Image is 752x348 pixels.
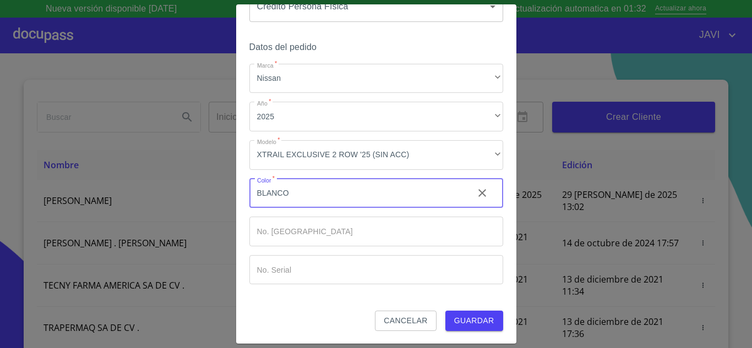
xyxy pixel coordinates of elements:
[469,180,495,206] button: clear input
[384,314,427,328] span: Cancelar
[249,140,503,170] div: XTRAIL EXCLUSIVE 2 ROW '25 (SIN ACC)
[249,64,503,93] div: Nissan
[445,311,503,331] button: Guardar
[249,102,503,131] div: 2025
[375,311,436,331] button: Cancelar
[249,40,503,55] h6: Datos del pedido
[454,314,494,328] span: Guardar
